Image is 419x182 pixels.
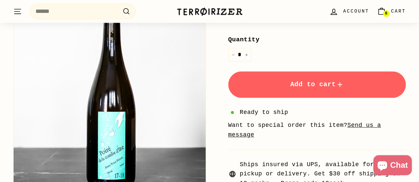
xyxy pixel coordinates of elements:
[241,48,251,61] button: Increase item quantity by one
[385,11,387,16] span: 6
[240,108,288,117] span: Ready to ship
[373,2,410,21] a: Cart
[228,122,381,138] a: Send us a message
[371,155,414,177] inbox-online-store-chat: Shopify online store chat
[228,71,406,98] button: Add to cart
[391,8,406,15] span: Cart
[325,2,373,21] a: Account
[228,121,406,140] li: Want to special order this item?
[228,35,406,45] label: Quantity
[228,48,251,61] input: quantity
[290,81,344,88] span: Add to cart
[228,48,238,61] button: Reduce item quantity by one
[343,8,369,15] span: Account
